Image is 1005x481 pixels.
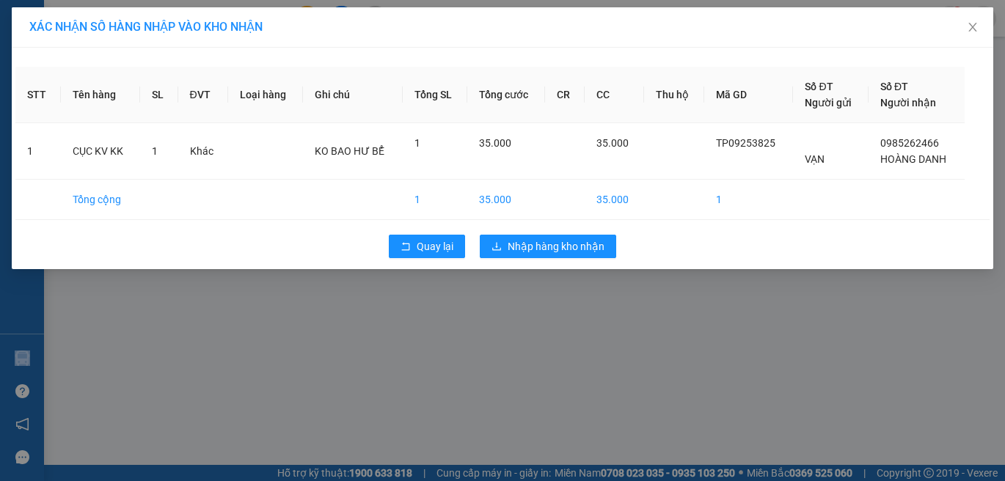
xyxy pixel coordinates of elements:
span: 0985262466 [880,137,939,149]
span: TP09253825 [716,137,775,149]
th: Loại hàng [228,67,303,123]
td: CỤC KV KK [61,123,140,180]
span: download [491,241,502,253]
span: close [967,21,979,33]
span: 35.000 [596,137,629,149]
th: CC [585,67,644,123]
span: VẠN [805,153,825,165]
th: Ghi chú [303,67,403,123]
span: XÁC NHẬN SỐ HÀNG NHẬP VÀO KHO NHẬN [29,20,263,34]
button: Close [952,7,993,48]
td: 1 [15,123,61,180]
th: STT [15,67,61,123]
td: 35.000 [467,180,545,220]
th: SL [140,67,178,123]
span: 1 [414,137,420,149]
span: rollback [401,241,411,253]
td: 1 [704,180,793,220]
th: Tên hàng [61,67,140,123]
th: CR [545,67,585,123]
span: 35.000 [479,137,511,149]
th: ĐVT [178,67,228,123]
td: 1 [403,180,468,220]
td: Khác [178,123,228,180]
th: Tổng SL [403,67,468,123]
span: 1 [152,145,158,157]
span: Quay lại [417,238,453,254]
span: Số ĐT [880,81,908,92]
td: 35.000 [585,180,644,220]
span: Nhập hàng kho nhận [508,238,604,254]
button: rollbackQuay lại [389,235,465,258]
span: KO BAO HƯ BỂ [315,145,384,157]
th: Mã GD [704,67,793,123]
span: Người gửi [805,97,852,109]
span: HOÀNG DANH [880,153,946,165]
th: Thu hộ [644,67,704,123]
span: Số ĐT [805,81,833,92]
th: Tổng cước [467,67,545,123]
td: Tổng cộng [61,180,140,220]
span: Người nhận [880,97,936,109]
button: downloadNhập hàng kho nhận [480,235,616,258]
